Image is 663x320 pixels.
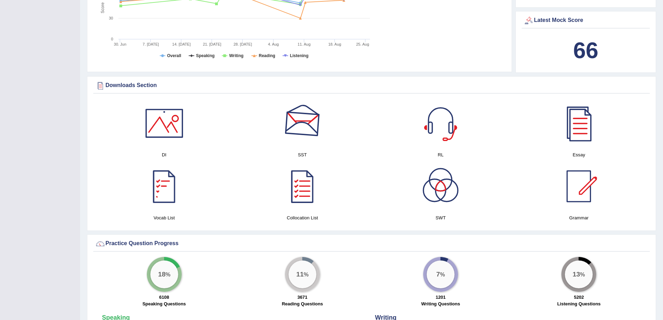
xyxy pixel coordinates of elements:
[234,42,252,46] tspan: 28. [DATE]
[290,53,308,58] tspan: Listening
[196,53,214,58] tspan: Speaking
[513,214,645,221] h4: Grammar
[513,151,645,158] h4: Essay
[100,2,105,14] tspan: Score
[167,53,181,58] tspan: Overall
[573,271,580,278] big: 13
[143,42,159,46] tspan: 7. [DATE]
[282,301,323,307] label: Reading Questions
[109,16,113,20] text: 30
[237,151,368,158] h4: SST
[436,271,440,278] big: 7
[159,295,169,300] strong: 6108
[150,260,178,288] div: %
[375,151,506,158] h4: RL
[328,42,341,46] tspan: 18. Aug
[114,42,126,46] tspan: 30. Jun
[158,271,165,278] big: 18
[259,53,275,58] tspan: Reading
[421,301,460,307] label: Writing Questions
[111,37,113,41] text: 0
[356,42,369,46] tspan: 25. Aug
[98,214,230,221] h4: Vocab List
[557,301,601,307] label: Listening Questions
[237,214,368,221] h4: Collocation List
[98,151,230,158] h4: DI
[172,42,191,46] tspan: 14. [DATE]
[573,38,598,63] b: 66
[574,295,584,300] strong: 5202
[142,301,186,307] label: Speaking Questions
[427,260,455,288] div: %
[375,214,506,221] h4: SWT
[565,260,593,288] div: %
[523,15,648,26] div: Latest Mock Score
[289,260,316,288] div: %
[95,80,648,91] div: Downloads Section
[298,42,310,46] tspan: 11. Aug
[436,295,446,300] strong: 1201
[229,53,243,58] tspan: Writing
[268,42,279,46] tspan: 4. Aug
[296,271,303,278] big: 11
[95,239,648,249] div: Practice Question Progress
[203,42,221,46] tspan: 21. [DATE]
[297,295,307,300] strong: 3671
